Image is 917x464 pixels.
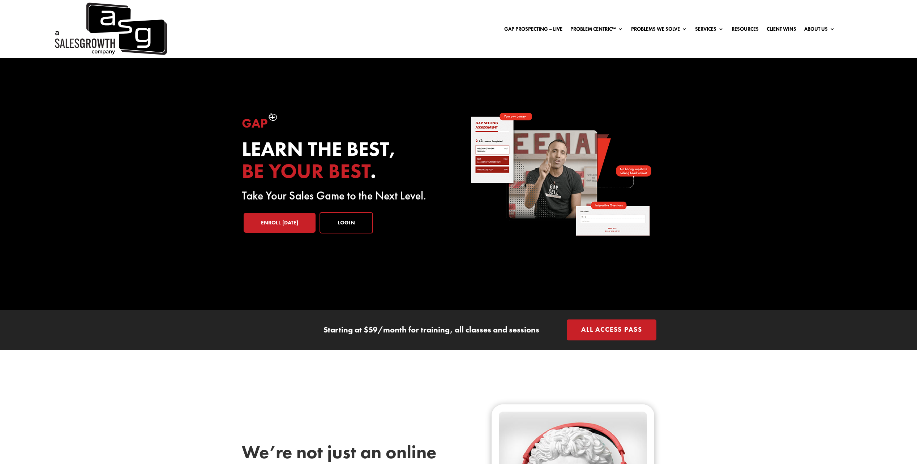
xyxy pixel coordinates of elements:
a: Resources [732,26,759,34]
span: be your best [242,158,370,184]
img: plus-symbol-white [268,113,277,121]
a: All Access Pass [567,319,657,341]
a: Gap Prospecting – LIVE [504,26,562,34]
a: Problem Centric™ [570,26,623,34]
a: Services [695,26,724,34]
a: Client Wins [767,26,796,34]
span: Gap [242,115,268,132]
a: Login [320,212,373,234]
a: Problems We Solve [631,26,687,34]
h2: Learn the best, . [242,138,447,186]
img: self-paced-sales-course-online [471,113,651,236]
a: Enroll [DATE] [244,213,316,233]
p: Take Your Sales Game to the Next Level. [242,192,447,200]
a: About Us [804,26,835,34]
